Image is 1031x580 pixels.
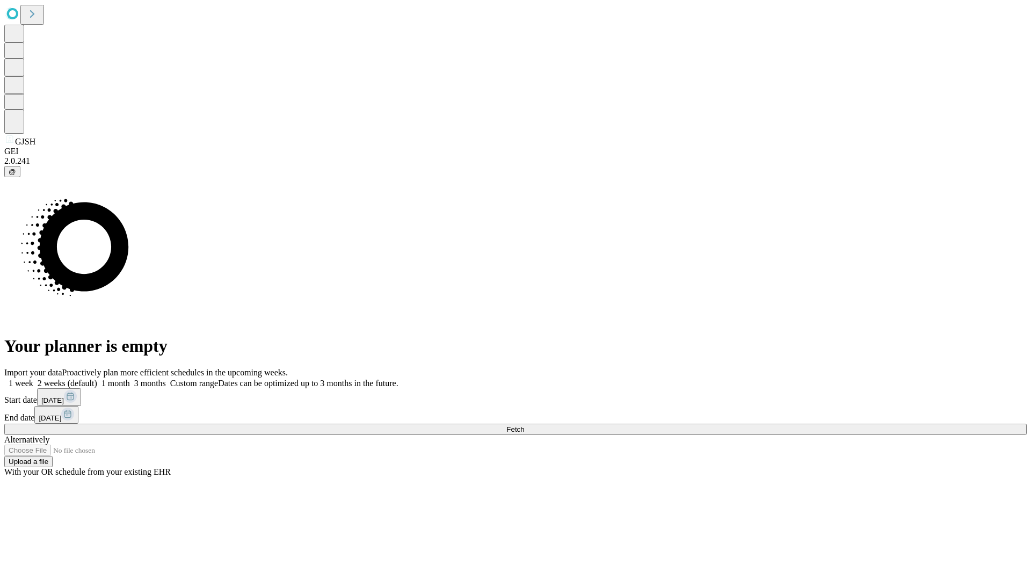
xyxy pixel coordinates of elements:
span: 3 months [134,379,166,388]
button: Upload a file [4,456,53,467]
button: @ [4,166,20,177]
span: 2 weeks (default) [38,379,97,388]
span: 1 week [9,379,33,388]
div: Start date [4,388,1027,406]
div: End date [4,406,1027,424]
div: GEI [4,147,1027,156]
span: 1 month [101,379,130,388]
span: Alternatively [4,435,49,444]
button: [DATE] [37,388,81,406]
span: Custom range [170,379,218,388]
h1: Your planner is empty [4,336,1027,356]
div: 2.0.241 [4,156,1027,166]
span: [DATE] [41,396,64,404]
span: Fetch [506,425,524,433]
span: Dates can be optimized up to 3 months in the future. [218,379,398,388]
button: [DATE] [34,406,78,424]
span: With your OR schedule from your existing EHR [4,467,171,476]
span: GJSH [15,137,35,146]
span: @ [9,168,16,176]
span: Import your data [4,368,62,377]
span: [DATE] [39,414,61,422]
button: Fetch [4,424,1027,435]
span: Proactively plan more efficient schedules in the upcoming weeks. [62,368,288,377]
